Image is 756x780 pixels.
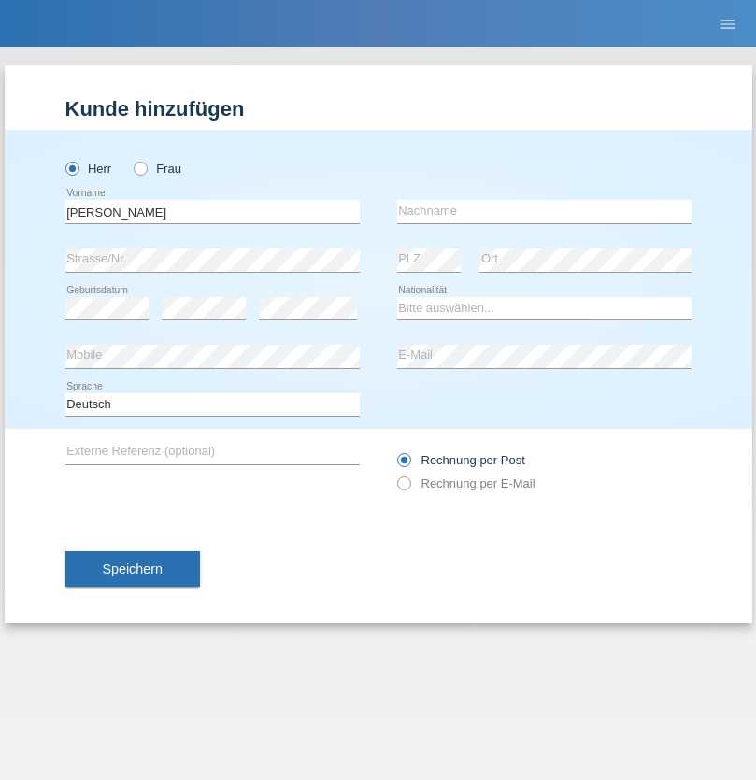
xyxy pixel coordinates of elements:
[65,97,692,121] h1: Kunde hinzufügen
[65,162,112,176] label: Herr
[709,18,747,29] a: menu
[719,15,737,34] i: menu
[134,162,146,174] input: Frau
[103,561,163,576] span: Speichern
[65,162,78,174] input: Herr
[65,551,200,587] button: Speichern
[397,476,535,490] label: Rechnung per E-Mail
[397,476,409,500] input: Rechnung per E-Mail
[134,162,181,176] label: Frau
[397,453,409,476] input: Rechnung per Post
[397,453,525,467] label: Rechnung per Post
